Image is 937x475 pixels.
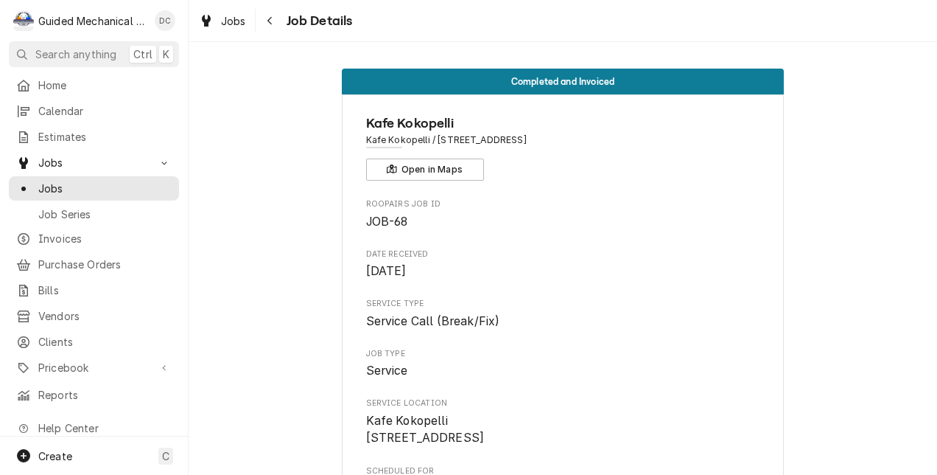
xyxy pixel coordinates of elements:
a: Go to Pricebook [9,356,179,380]
span: Service Location [366,412,760,447]
span: Reports [38,387,172,403]
span: Kafe Kokopelli [STREET_ADDRESS] [366,414,485,445]
div: Roopairs Job ID [366,198,760,230]
div: Service Type [366,298,760,330]
span: Home [38,77,172,93]
div: Status [342,69,784,94]
span: Vendors [38,308,172,324]
div: Date Received [366,249,760,280]
span: Name [366,114,760,134]
span: Calendar [38,103,172,119]
span: Job Type [366,348,760,360]
span: Service Type [366,298,760,310]
span: Service Type [366,313,760,330]
div: G [13,10,34,31]
span: Date Received [366,263,760,280]
div: Job Type [366,348,760,380]
span: [DATE] [366,264,407,278]
button: Open in Maps [366,159,484,181]
a: Job Series [9,202,179,226]
span: Jobs [221,13,246,29]
span: Roopairs Job ID [366,198,760,210]
a: Jobs [193,9,252,33]
div: Daniel Cornell's Avatar [155,10,175,31]
a: Purchase Orders [9,252,179,277]
span: Clients [38,334,172,350]
span: JOB-68 [366,215,408,229]
a: Vendors [9,304,179,328]
span: Date Received [366,249,760,260]
span: Invoices [38,231,172,246]
a: Go to Help Center [9,416,179,440]
a: Jobs [9,176,179,201]
a: Clients [9,330,179,354]
span: Address [366,134,760,147]
div: DC [155,10,175,31]
a: Home [9,73,179,97]
div: Guided Mechanical Services, LLC [38,13,147,29]
div: Service Location [366,398,760,447]
span: Job Details [282,11,353,31]
span: C [162,448,169,464]
span: Estimates [38,129,172,145]
span: Job Type [366,362,760,380]
a: Go to Jobs [9,150,179,175]
span: Pricebook [38,360,150,375]
span: Completed and Invoiced [511,77,615,86]
span: Search anything [35,46,116,62]
span: Ctrl [133,46,152,62]
div: Client Information [366,114,760,181]
span: Roopairs Job ID [366,213,760,231]
span: Job Series [38,207,172,222]
a: Reports [9,383,179,407]
span: K [163,46,169,62]
a: Estimates [9,125,179,149]
span: Service [366,364,408,378]
a: Calendar [9,99,179,123]
a: Bills [9,278,179,302]
a: Invoices [9,226,179,251]
span: Help Center [38,420,170,436]
span: Service Location [366,398,760,409]
button: Search anythingCtrlK [9,41,179,67]
span: Service Call (Break/Fix) [366,314,500,328]
span: Purchase Orders [38,257,172,272]
div: Guided Mechanical Services, LLC's Avatar [13,10,34,31]
span: Bills [38,282,172,298]
button: Navigate back [259,9,282,32]
span: Jobs [38,181,172,196]
span: Create [38,450,72,462]
span: Jobs [38,155,150,170]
